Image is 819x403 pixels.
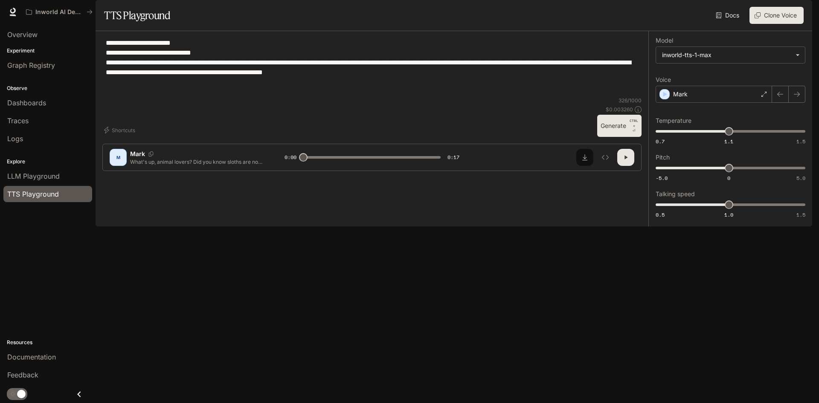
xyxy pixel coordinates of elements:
[145,151,157,157] button: Copy Voice ID
[576,149,593,166] button: Download audio
[714,7,743,24] a: Docs
[727,174,730,182] span: 0
[724,138,733,145] span: 1.1
[656,38,673,43] p: Model
[597,115,642,137] button: GenerateCTRL +⏎
[656,77,671,83] p: Voice
[796,211,805,218] span: 1.5
[724,211,733,218] span: 1.0
[619,97,642,104] p: 326 / 1000
[130,150,145,158] p: Mark
[656,154,670,160] p: Pitch
[796,138,805,145] span: 1.5
[447,153,459,162] span: 0:17
[656,47,805,63] div: inworld-tts-1-max
[656,211,665,218] span: 0.5
[285,153,296,162] span: 0:00
[673,90,688,99] p: Mark
[35,9,83,16] p: Inworld AI Demos
[111,151,125,164] div: M
[662,51,791,59] div: inworld-tts-1-max
[130,158,264,165] p: What's up, animal lovers? Did you know sloths are not lazy? They have a super slow metabolism, wh...
[749,7,804,24] button: Clone Voice
[630,118,638,128] p: CTRL +
[102,123,139,137] button: Shortcuts
[656,174,668,182] span: -5.0
[22,3,96,20] button: All workspaces
[597,149,614,166] button: Inspect
[796,174,805,182] span: 5.0
[630,118,638,133] p: ⏎
[656,118,691,124] p: Temperature
[656,138,665,145] span: 0.7
[656,191,695,197] p: Talking speed
[104,7,170,24] h1: TTS Playground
